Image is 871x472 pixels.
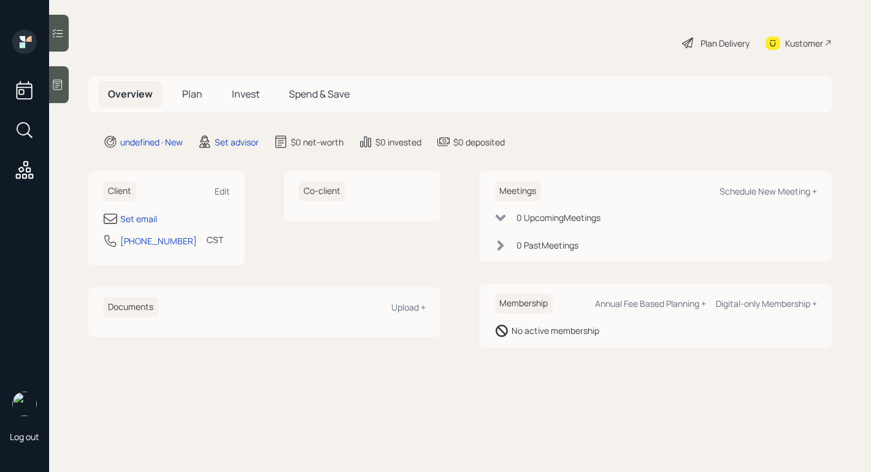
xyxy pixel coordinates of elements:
[512,324,599,337] div: No active membership
[700,37,750,50] div: Plan Delivery
[516,239,578,252] div: 0 Past Meeting s
[494,181,541,201] h6: Meetings
[103,181,136,201] h6: Client
[103,297,158,317] h6: Documents
[289,87,350,101] span: Spend & Save
[719,185,817,197] div: Schedule New Meeting +
[785,37,823,50] div: Kustomer
[595,298,706,309] div: Annual Fee Based Planning +
[120,234,197,247] div: [PHONE_NUMBER]
[516,211,600,224] div: 0 Upcoming Meeting s
[12,392,37,416] img: robby-grisanti-headshot.png
[391,301,426,313] div: Upload +
[299,181,345,201] h6: Co-client
[120,136,183,149] div: undefined · New
[207,233,223,246] div: CST
[291,136,343,149] div: $0 net-worth
[232,87,259,101] span: Invest
[108,87,153,101] span: Overview
[182,87,202,101] span: Plan
[453,136,505,149] div: $0 deposited
[215,185,230,197] div: Edit
[494,293,553,314] h6: Membership
[10,431,39,443] div: Log out
[120,212,157,225] div: Set email
[375,136,421,149] div: $0 invested
[716,298,817,309] div: Digital-only Membership +
[215,136,259,149] div: Set advisor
